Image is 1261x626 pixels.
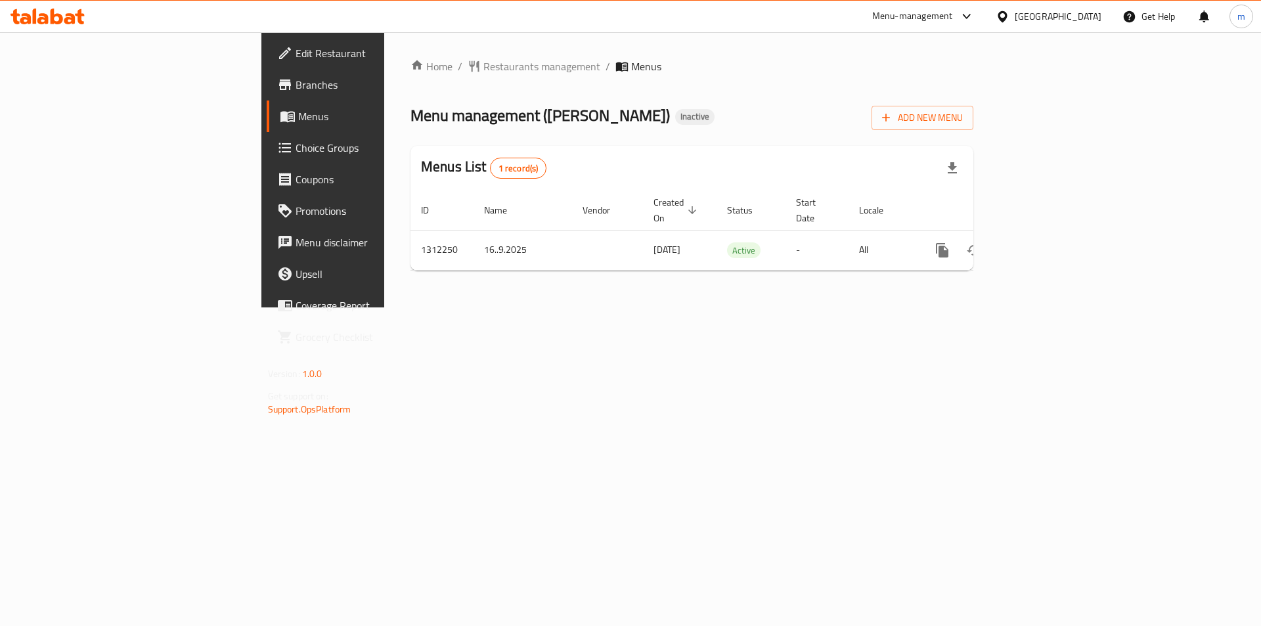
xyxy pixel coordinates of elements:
[675,109,715,125] div: Inactive
[484,202,524,218] span: Name
[296,235,462,250] span: Menu disclaimer
[490,158,547,179] div: Total records count
[296,140,462,156] span: Choice Groups
[296,266,462,282] span: Upsell
[421,157,546,179] h2: Menus List
[927,235,958,266] button: more
[653,194,701,226] span: Created On
[267,227,472,258] a: Menu disclaimer
[785,230,849,270] td: -
[859,202,900,218] span: Locale
[483,58,600,74] span: Restaurants management
[653,241,680,258] span: [DATE]
[796,194,833,226] span: Start Date
[267,69,472,101] a: Branches
[302,365,322,382] span: 1.0.0
[491,162,546,175] span: 1 record(s)
[606,58,610,74] li: /
[296,298,462,313] span: Coverage Report
[268,365,300,382] span: Version:
[882,110,963,126] span: Add New Menu
[1237,9,1245,24] span: m
[267,132,472,164] a: Choice Groups
[421,202,446,218] span: ID
[267,37,472,69] a: Edit Restaurant
[298,108,462,124] span: Menus
[937,152,968,184] div: Export file
[410,101,670,130] span: Menu management ( [PERSON_NAME] )
[410,58,973,74] nav: breadcrumb
[958,235,990,266] button: Change Status
[474,230,572,270] td: 16..9.2025
[916,190,1063,231] th: Actions
[296,77,462,93] span: Branches
[872,9,953,24] div: Menu-management
[267,258,472,290] a: Upsell
[872,106,973,130] button: Add New Menu
[267,321,472,353] a: Grocery Checklist
[727,242,761,258] div: Active
[849,230,916,270] td: All
[675,111,715,122] span: Inactive
[583,202,627,218] span: Vendor
[468,58,600,74] a: Restaurants management
[268,401,351,418] a: Support.OpsPlatform
[268,388,328,405] span: Get support on:
[631,58,661,74] span: Menus
[296,329,462,345] span: Grocery Checklist
[727,202,770,218] span: Status
[1015,9,1101,24] div: [GEOGRAPHIC_DATA]
[296,171,462,187] span: Coupons
[267,290,472,321] a: Coverage Report
[267,195,472,227] a: Promotions
[267,101,472,132] a: Menus
[296,45,462,61] span: Edit Restaurant
[267,164,472,195] a: Coupons
[296,203,462,219] span: Promotions
[727,243,761,258] span: Active
[410,190,1063,271] table: enhanced table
